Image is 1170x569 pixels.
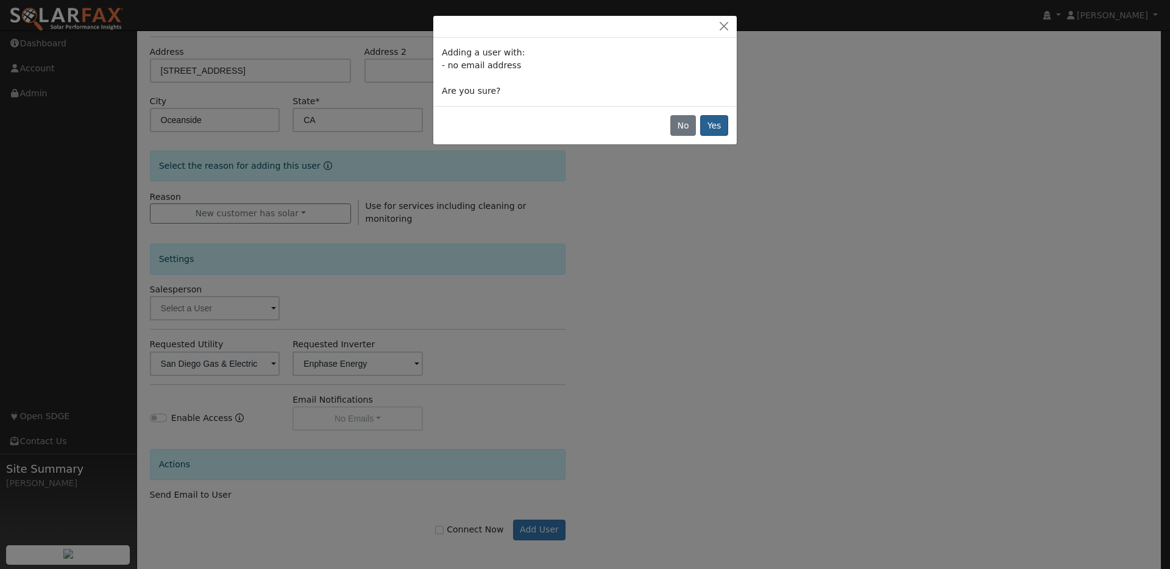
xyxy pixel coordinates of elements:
[442,48,525,57] span: Adding a user with:
[670,115,696,136] button: No
[442,86,500,96] span: Are you sure?
[715,20,732,33] button: Close
[442,60,521,70] span: - no email address
[700,115,728,136] button: Yes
